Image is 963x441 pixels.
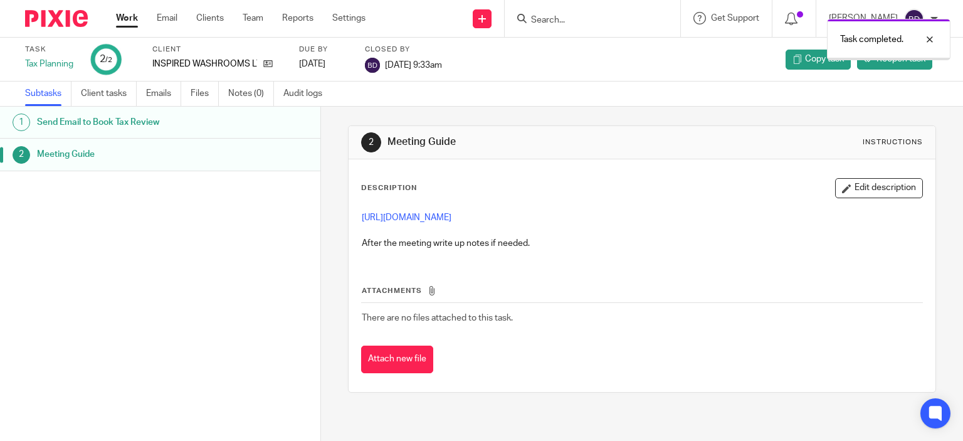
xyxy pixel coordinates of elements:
[13,114,30,131] div: 1
[152,58,257,70] p: INSPIRED WASHROOMS LTD
[37,113,218,132] h1: Send Email to Book Tax Review
[361,183,417,193] p: Description
[283,82,332,106] a: Audit logs
[840,33,903,46] p: Task completed.
[365,58,380,73] img: svg%3E
[361,346,433,374] button: Attach new file
[81,82,137,106] a: Client tasks
[196,12,224,24] a: Clients
[362,237,923,250] p: After the meeting write up notes if needed.
[25,10,88,27] img: Pixie
[105,56,112,63] small: /2
[362,213,451,222] a: [URL][DOMAIN_NAME]
[385,60,442,69] span: [DATE] 9:33am
[362,287,422,294] span: Attachments
[362,314,513,322] span: There are no files attached to this task.
[365,45,442,55] label: Closed by
[25,82,71,106] a: Subtasks
[152,45,283,55] label: Client
[146,82,181,106] a: Emails
[116,12,138,24] a: Work
[157,12,177,24] a: Email
[299,45,349,55] label: Due by
[25,45,75,55] label: Task
[904,9,924,29] img: svg%3E
[835,178,923,198] button: Edit description
[13,146,30,164] div: 2
[37,145,218,164] h1: Meeting Guide
[191,82,219,106] a: Files
[282,12,313,24] a: Reports
[100,52,112,66] div: 2
[299,58,349,70] div: [DATE]
[863,137,923,147] div: Instructions
[361,132,381,152] div: 2
[332,12,366,24] a: Settings
[243,12,263,24] a: Team
[25,58,75,70] div: Tax Planning
[228,82,274,106] a: Notes (0)
[387,135,668,149] h1: Meeting Guide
